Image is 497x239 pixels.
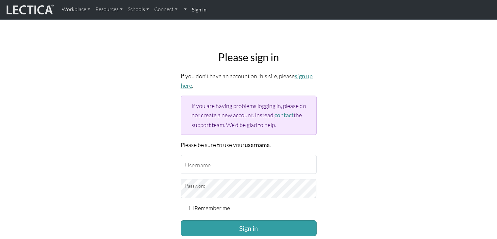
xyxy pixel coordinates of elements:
[181,140,317,150] p: Please be sure to use your .
[274,112,294,119] a: contact
[59,3,93,16] a: Workplace
[194,203,230,212] label: Remember me
[93,3,125,16] a: Resources
[189,3,209,17] a: Sign in
[245,141,270,148] strong: username
[5,4,54,16] img: lecticalive
[192,6,207,12] strong: Sign in
[152,3,180,16] a: Connect
[181,155,317,174] input: Username
[181,220,317,236] button: Sign in
[181,51,317,64] h2: Please sign in
[125,3,152,16] a: Schools
[181,96,317,135] div: If you are having problems logging in, please do not create a new account. Instead, the support t...
[181,71,317,90] p: If you don't have an account on this site, please .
